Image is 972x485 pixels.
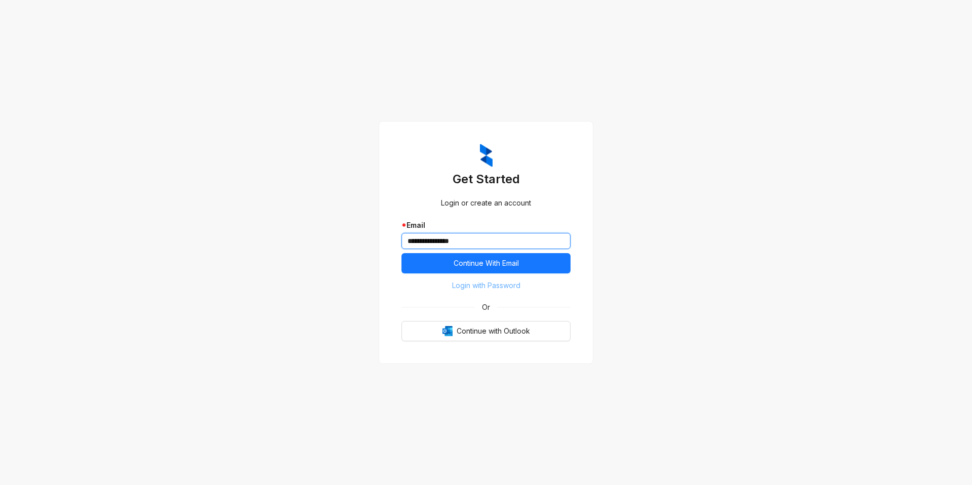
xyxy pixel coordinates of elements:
[401,197,571,209] div: Login or create an account
[401,277,571,294] button: Login with Password
[401,253,571,273] button: Continue With Email
[457,326,530,337] span: Continue with Outlook
[475,302,497,313] span: Or
[480,144,493,167] img: ZumaIcon
[454,258,519,269] span: Continue With Email
[401,220,571,231] div: Email
[401,321,571,341] button: OutlookContinue with Outlook
[452,280,520,291] span: Login with Password
[442,326,453,336] img: Outlook
[401,171,571,187] h3: Get Started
